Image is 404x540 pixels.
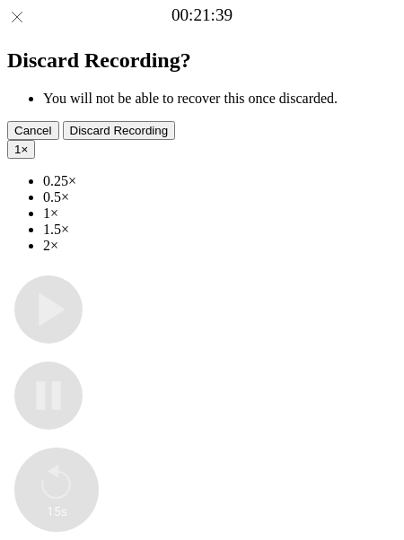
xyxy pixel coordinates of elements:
button: Discard Recording [63,121,176,140]
a: 00:21:39 [171,5,233,25]
span: 1 [14,143,21,156]
li: 1× [43,205,397,222]
li: 2× [43,238,397,254]
li: 0.25× [43,173,397,189]
button: 1× [7,140,35,159]
button: Cancel [7,121,59,140]
h2: Discard Recording? [7,48,397,73]
li: 0.5× [43,189,397,205]
li: You will not be able to recover this once discarded. [43,91,397,107]
li: 1.5× [43,222,397,238]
